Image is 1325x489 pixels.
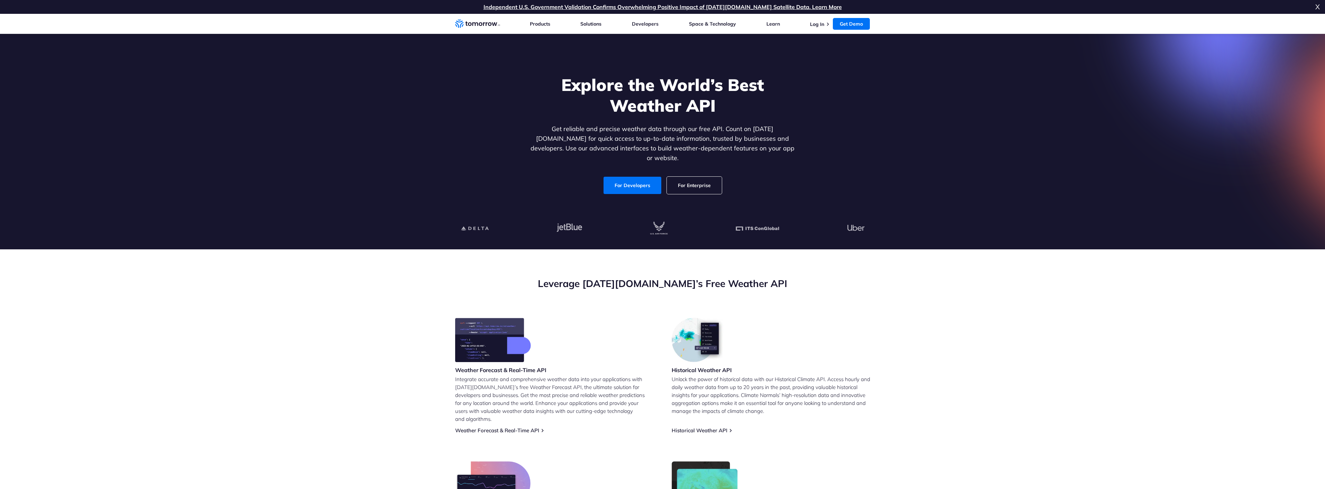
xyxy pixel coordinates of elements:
[580,21,601,27] a: Solutions
[529,124,796,163] p: Get reliable and precise weather data through our free API. Count on [DATE][DOMAIN_NAME] for quic...
[455,427,539,434] a: Weather Forecast & Real-Time API
[689,21,736,27] a: Space & Technology
[672,366,732,374] h3: Historical Weather API
[672,427,727,434] a: Historical Weather API
[529,74,796,116] h1: Explore the World’s Best Weather API
[455,277,870,290] h2: Leverage [DATE][DOMAIN_NAME]’s Free Weather API
[810,21,824,27] a: Log In
[766,21,780,27] a: Learn
[632,21,659,27] a: Developers
[672,375,870,415] p: Unlock the power of historical data with our Historical Climate API. Access hourly and daily weat...
[833,18,870,30] a: Get Demo
[455,375,654,423] p: Integrate accurate and comprehensive weather data into your applications with [DATE][DOMAIN_NAME]...
[455,19,500,29] a: Home link
[604,177,661,194] a: For Developers
[530,21,550,27] a: Products
[484,3,842,10] a: Independent U.S. Government Validation Confirms Overwhelming Positive Impact of [DATE][DOMAIN_NAM...
[667,177,722,194] a: For Enterprise
[455,366,546,374] h3: Weather Forecast & Real-Time API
